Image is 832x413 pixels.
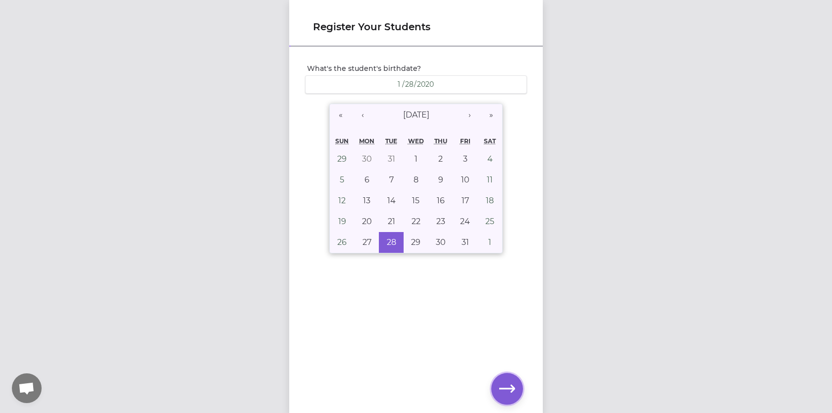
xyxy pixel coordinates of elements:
abbr: Friday [460,137,470,145]
input: YYYY [416,80,435,89]
abbr: January 3, 2020 [463,154,468,164]
button: January 3, 2020 [453,149,478,170]
button: January 23, 2020 [428,211,453,232]
abbr: Sunday [335,137,349,145]
button: January 19, 2020 [330,211,355,232]
abbr: Wednesday [408,137,424,145]
abbr: January 6, 2020 [364,175,369,184]
input: MM [397,80,402,89]
abbr: January 29, 2020 [411,237,420,247]
button: ‹ [352,104,373,126]
button: January 4, 2020 [477,149,502,170]
button: January 15, 2020 [404,190,428,211]
button: January 25, 2020 [477,211,502,232]
abbr: January 7, 2020 [389,175,394,184]
button: February 1, 2020 [477,232,502,253]
button: January 13, 2020 [355,190,379,211]
abbr: January 31, 2020 [462,237,469,247]
span: / [402,79,405,89]
button: « [330,104,352,126]
button: January 5, 2020 [330,170,355,190]
button: December 29, 2019 [330,149,355,170]
button: January 27, 2020 [355,232,379,253]
abbr: January 19, 2020 [338,217,346,226]
abbr: December 30, 2019 [362,154,372,164]
abbr: January 23, 2020 [436,217,445,226]
abbr: January 15, 2020 [412,196,419,205]
button: › [459,104,480,126]
abbr: January 30, 2020 [436,237,446,247]
abbr: January 5, 2020 [340,175,344,184]
button: [DATE] [373,104,459,126]
button: January 2, 2020 [428,149,453,170]
button: January 31, 2020 [453,232,478,253]
button: January 14, 2020 [379,190,404,211]
abbr: January 17, 2020 [462,196,469,205]
button: January 1, 2020 [404,149,428,170]
button: January 17, 2020 [453,190,478,211]
abbr: January 27, 2020 [363,237,371,247]
button: January 29, 2020 [404,232,428,253]
abbr: January 4, 2020 [487,154,493,164]
abbr: January 1, 2020 [415,154,417,164]
abbr: January 9, 2020 [438,175,443,184]
button: » [480,104,502,126]
abbr: December 29, 2019 [337,154,347,164]
button: January 22, 2020 [404,211,428,232]
abbr: January 8, 2020 [414,175,418,184]
abbr: January 14, 2020 [387,196,396,205]
button: January 16, 2020 [428,190,453,211]
button: January 7, 2020 [379,170,404,190]
abbr: January 22, 2020 [412,217,420,226]
button: January 30, 2020 [428,232,453,253]
abbr: January 20, 2020 [362,217,372,226]
abbr: January 10, 2020 [461,175,469,184]
abbr: January 11, 2020 [487,175,493,184]
abbr: Tuesday [385,137,397,145]
button: January 28, 2020 [379,232,404,253]
abbr: February 1, 2020 [488,237,491,247]
button: January 24, 2020 [453,211,478,232]
span: [DATE] [403,110,429,119]
abbr: January 26, 2020 [337,237,347,247]
h1: Register Your Students [313,20,519,34]
button: January 20, 2020 [355,211,379,232]
abbr: Thursday [434,137,447,145]
span: / [414,79,416,89]
abbr: January 13, 2020 [363,196,370,205]
div: Open chat [12,373,42,403]
abbr: January 16, 2020 [437,196,445,205]
abbr: January 18, 2020 [486,196,494,205]
abbr: December 31, 2019 [388,154,395,164]
button: January 18, 2020 [477,190,502,211]
abbr: January 24, 2020 [460,217,470,226]
button: January 21, 2020 [379,211,404,232]
abbr: January 25, 2020 [485,217,494,226]
button: December 30, 2019 [355,149,379,170]
button: December 31, 2019 [379,149,404,170]
button: January 11, 2020 [477,170,502,190]
abbr: Saturday [484,137,496,145]
abbr: January 2, 2020 [438,154,443,164]
abbr: Monday [359,137,374,145]
button: January 26, 2020 [330,232,355,253]
abbr: January 12, 2020 [338,196,346,205]
button: January 9, 2020 [428,170,453,190]
button: January 10, 2020 [453,170,478,190]
label: What's the student's birthdate? [307,63,527,73]
button: January 6, 2020 [355,170,379,190]
input: DD [405,80,414,89]
button: January 12, 2020 [330,190,355,211]
abbr: January 21, 2020 [388,217,395,226]
abbr: January 28, 2020 [387,237,396,247]
button: January 8, 2020 [404,170,428,190]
